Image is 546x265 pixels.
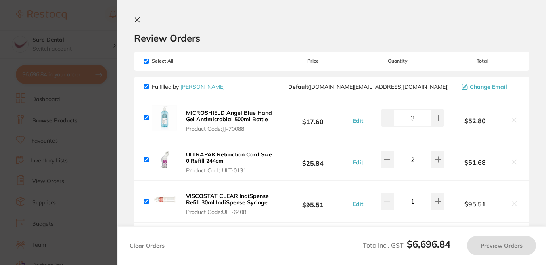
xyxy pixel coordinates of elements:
img: azNuZ2xoMQ [152,189,177,214]
span: Select All [144,58,223,64]
button: Preview Orders [467,236,536,255]
b: $95.51 [444,200,506,208]
b: $95.51 [275,194,351,209]
button: VISCOSTAT CLEAR IndiSpense Refill 30ml IndiSpense Syringe Product Code:ULT-6408 [184,193,275,215]
button: Edit [351,117,366,124]
button: Edit [351,159,366,166]
b: $17.60 [275,111,351,125]
button: Edit [351,200,366,208]
a: [PERSON_NAME] [180,83,225,90]
b: $51.68 [444,159,506,166]
b: $6,696.84 [407,238,450,250]
span: Price [275,58,351,64]
b: $25.84 [275,153,351,167]
span: Product Code: JJ-70088 [186,126,273,132]
b: VISCOSTAT CLEAR IndiSpense Refill 30ml IndiSpense Syringe [186,193,269,206]
b: $52.80 [444,117,506,124]
button: Clear Orders [127,236,167,255]
img: eHhvOTBobQ [152,105,177,131]
img: NGR4NjRlcw [152,147,177,172]
b: ULTRAPAK Retraction Cord Size 0 Refill 244cm [186,151,272,164]
span: Product Code: ULT-6408 [186,209,273,215]
button: Change Email [459,83,520,90]
span: Change Email [470,84,507,90]
p: Fulfilled by [152,84,225,90]
button: ULTRAPAK Retraction Cord Size 0 Refill 244cm Product Code:ULT-0131 [184,151,275,174]
span: Total [444,58,520,64]
span: Total Incl. GST [363,241,450,249]
h2: Review Orders [134,32,529,44]
span: Product Code: ULT-0131 [186,167,273,173]
button: MICROSHIELD Angel Blue Hand Gel Antimicrobial 500ml Bottle Product Code:JJ-70088 [184,109,275,132]
span: customer.care@henryschein.com.au [288,84,449,90]
span: Quantity [351,58,444,64]
b: MICROSHIELD Angel Blue Hand Gel Antimicrobial 500ml Bottle [186,109,272,123]
b: Default [288,83,308,90]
